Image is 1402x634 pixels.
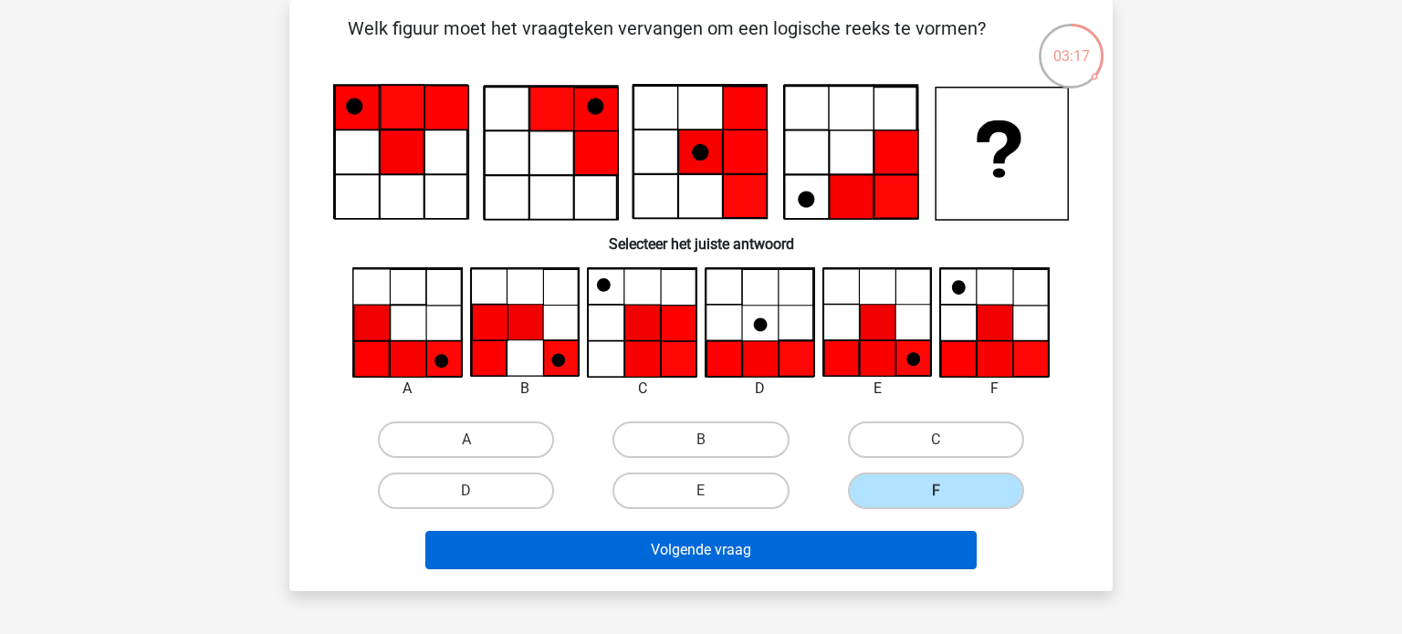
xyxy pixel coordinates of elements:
div: C [573,378,711,400]
div: A [339,378,476,400]
div: 03:17 [1037,22,1105,68]
div: D [691,378,829,400]
label: B [612,421,789,458]
p: Welk figuur moet het vraagteken vervangen om een logische reeks te vormen? [319,15,1015,69]
div: F [926,378,1063,400]
label: D [378,473,554,509]
label: E [612,473,789,509]
h6: Selecteer het juiste antwoord [319,221,1083,253]
div: E [809,378,947,400]
button: Volgende vraag [425,531,978,569]
label: A [378,421,554,458]
label: C [848,421,1024,458]
label: F [848,473,1024,509]
div: B [456,378,594,400]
